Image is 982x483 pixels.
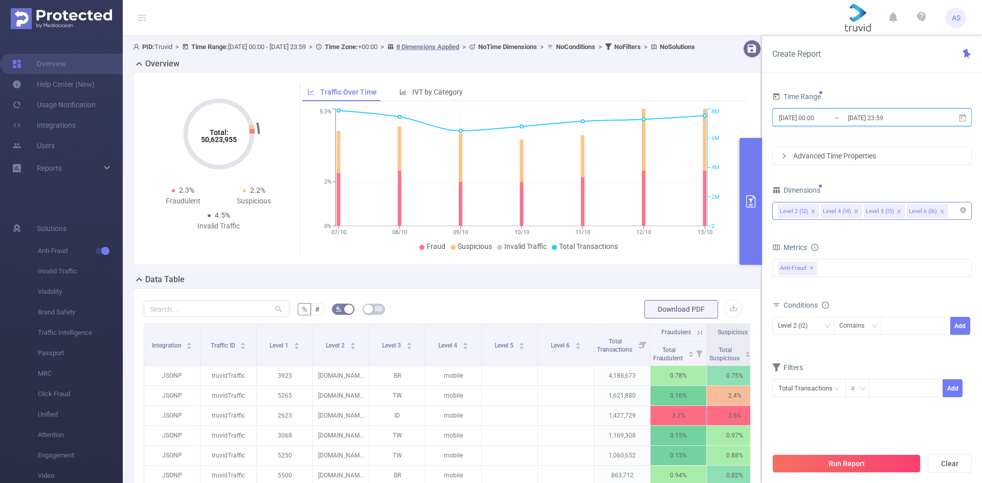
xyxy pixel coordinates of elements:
span: Solutions [37,218,66,239]
p: 5265 [257,386,313,405]
span: 2.2% [250,186,265,194]
span: MRC [38,363,123,384]
button: Clear [928,454,972,473]
a: Usage Notification [12,95,96,115]
p: [DOMAIN_NAME] [313,406,369,425]
span: > [306,43,316,51]
i: icon: caret-down [240,345,246,348]
i: icon: line-chart [307,88,315,96]
i: icon: caret-up [462,341,468,344]
i: icon: close [854,209,859,215]
span: Traffic Over Time [320,88,377,96]
tspan: 0 [711,223,715,229]
i: icon: bar-chart [399,88,407,96]
i: icon: caret-up [688,350,694,353]
i: Filter menu [636,324,650,365]
span: > [459,43,469,51]
p: 0.88% [707,446,763,465]
p: JSONP [144,366,200,385]
span: Total Transactions [559,242,618,250]
b: No Filters [614,43,641,51]
span: Filters [772,363,803,372]
p: 2.4% [707,386,763,405]
input: End date [847,111,930,125]
span: Engagement [38,445,123,466]
b: No Time Dimensions [478,43,537,51]
div: Sort [519,341,525,347]
div: Contains [839,317,872,334]
h2: Data Table [145,273,185,286]
span: Anti-Fraud [38,241,123,261]
i: Filter menu [748,341,763,365]
tspan: Total: [209,128,228,136]
span: 4.5% [215,211,230,219]
i: icon: caret-down [294,345,299,348]
i: icon: user [133,43,142,50]
span: Level 5 [495,342,515,349]
span: Reports [37,164,62,172]
div: Sort [688,350,694,356]
span: IVT by Category [412,88,463,96]
tspan: 10/10 [514,229,529,236]
span: % [302,305,307,313]
span: Level 4 [438,342,459,349]
div: Sort [745,350,751,356]
i: icon: caret-up [350,341,355,344]
tspan: 2% [324,179,331,186]
i: icon: caret-down [187,345,192,348]
b: Time Range: [191,43,228,51]
p: mobile [426,366,481,385]
div: Fraudulent [148,196,219,206]
span: Total Suspicious [709,347,741,362]
i: icon: caret-down [462,345,468,348]
i: icon: close [940,209,945,215]
span: AS [952,8,961,28]
tspan: 12/10 [636,229,651,236]
p: TW [369,446,425,465]
span: > [641,43,651,51]
i: icon: down [872,323,878,330]
i: icon: caret-up [240,341,246,344]
p: [DOMAIN_NAME] [313,366,369,385]
span: Metrics [772,243,807,251]
i: icon: caret-down [688,353,694,356]
p: BR [369,366,425,385]
span: > [537,43,547,51]
input: Start date [778,111,861,125]
a: Reports [37,158,62,178]
span: Suspicious [458,242,492,250]
span: Invalid Traffic [504,242,547,250]
i: icon: caret-down [350,345,355,348]
i: icon: right [781,153,787,159]
span: Level 6 [551,342,571,349]
span: Total Fraudulent [653,347,684,362]
div: Invalid Traffic [183,221,254,232]
p: 0.78% [651,366,706,385]
p: 1,621,880 [594,386,650,405]
p: 0.97% [707,426,763,445]
tspan: 13/10 [697,229,712,236]
span: Conditions [784,301,829,309]
span: Passport [38,343,123,363]
li: Level 4 (l4) [821,204,862,218]
a: Overview [12,54,66,74]
p: 0.75% [707,366,763,385]
p: [DOMAIN_NAME] [313,426,369,445]
i: icon: caret-down [406,345,412,348]
span: Dimensions [772,186,820,194]
tspan: 8M [711,109,720,116]
p: TW [369,426,425,445]
div: Sort [462,341,468,347]
span: Create Report [772,49,821,59]
a: Integrations [12,115,76,135]
input: Search... [144,301,289,317]
p: 1,427,729 [594,406,650,425]
p: 5250 [257,446,313,465]
div: Sort [350,341,356,347]
p: 1,060,652 [594,446,650,465]
i: icon: caret-up [294,341,299,344]
span: Integration [152,342,183,349]
div: Level 6 (l6) [909,205,937,218]
tspan: 08/10 [392,229,407,236]
p: JSONP [144,446,200,465]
